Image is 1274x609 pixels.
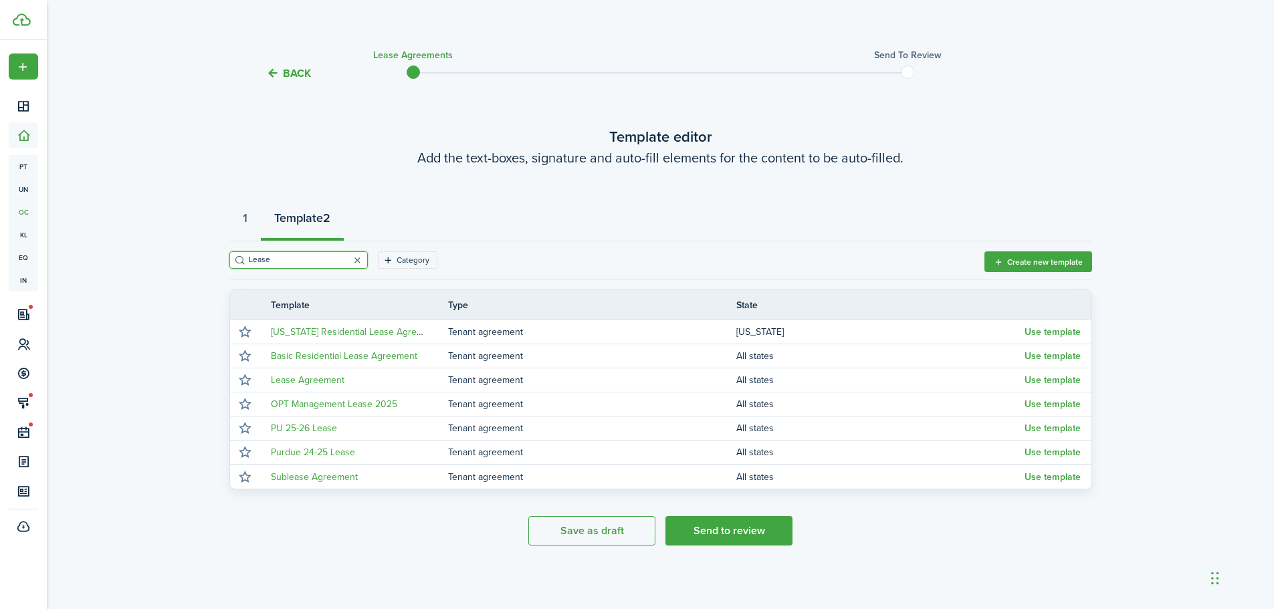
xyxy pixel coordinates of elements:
div: Drag [1211,558,1219,598]
button: Clear search [348,251,367,269]
a: oc [9,201,38,223]
iframe: Chat Widget [1207,545,1274,609]
wizard-step-header-title: Template editor [229,126,1092,148]
th: State [736,298,1025,312]
a: Purdue 24-25 Lease [271,445,355,459]
a: kl [9,223,38,246]
strong: 1 [243,209,247,227]
td: All states [736,443,1025,461]
button: Open menu [9,53,38,80]
strong: Template [274,209,323,227]
a: pt [9,155,38,178]
strong: 2 [323,209,330,227]
button: Mark as favourite [236,467,255,486]
button: Mark as favourite [236,371,255,390]
a: PU 25-26 Lease [271,421,337,435]
button: Use template [1025,423,1081,434]
a: in [9,269,38,291]
td: All states [736,347,1025,365]
a: OPT Management Lease 2025 [271,397,397,411]
h3: Send to review [874,48,942,62]
td: Tenant agreement [448,443,736,461]
a: Basic Residential Lease Agreement [271,349,417,363]
td: All states [736,395,1025,413]
td: Tenant agreement [448,419,736,437]
button: Use template [1025,399,1081,410]
th: Type [448,298,736,312]
button: Mark as favourite [236,395,255,414]
filter-tag-label: Category [397,254,429,266]
button: Save as draft [528,516,655,545]
img: TenantCloud [13,13,31,26]
td: All states [736,468,1025,486]
th: Template [261,298,448,312]
input: Search here... [245,253,363,266]
td: Tenant agreement [448,468,736,486]
button: Use template [1025,472,1081,483]
h3: Lease Agreements [373,48,453,62]
td: [US_STATE] [736,323,1025,341]
button: Create new template [984,251,1092,272]
a: Lease Agreement [271,373,344,387]
button: Mark as favourite [236,443,255,462]
a: Sublease Agreement [271,470,358,484]
td: All states [736,371,1025,389]
td: Tenant agreement [448,395,736,413]
button: Use template [1025,447,1081,458]
button: Back [266,66,311,80]
wizard-step-header-description: Add the text-boxes, signature and auto-fill elements for the content to be auto-filled. [229,148,1092,168]
button: Use template [1025,351,1081,362]
td: Tenant agreement [448,347,736,365]
a: un [9,178,38,201]
button: Mark as favourite [236,323,255,342]
button: Mark as favourite [236,347,255,366]
button: Use template [1025,375,1081,386]
button: Mark as favourite [236,419,255,438]
td: All states [736,419,1025,437]
a: eq [9,246,38,269]
button: Use template [1025,327,1081,338]
td: Tenant agreement [448,323,736,341]
button: Send to review [665,516,792,545]
filter-tag: Open filter [378,251,437,269]
td: Tenant agreement [448,371,736,389]
a: [US_STATE] Residential Lease Agreement [271,325,443,339]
